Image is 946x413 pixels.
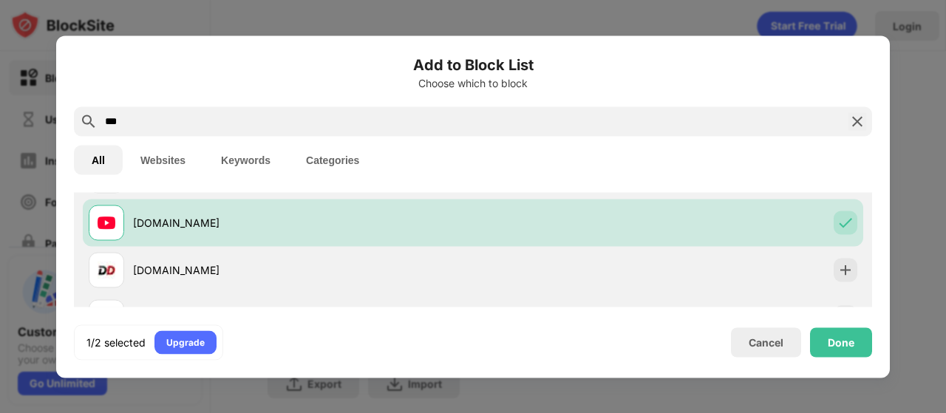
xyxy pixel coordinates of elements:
[74,145,123,174] button: All
[133,262,473,278] div: [DOMAIN_NAME]
[288,145,377,174] button: Categories
[98,214,115,231] img: favicons
[123,145,203,174] button: Websites
[848,112,866,130] img: search-close
[133,215,473,231] div: [DOMAIN_NAME]
[80,112,98,130] img: search.svg
[828,336,854,348] div: Done
[166,335,205,349] div: Upgrade
[203,145,288,174] button: Keywords
[98,261,115,279] img: favicons
[74,53,872,75] h6: Add to Block List
[74,77,872,89] div: Choose which to block
[749,336,783,349] div: Cancel
[86,335,146,349] div: 1/2 selected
